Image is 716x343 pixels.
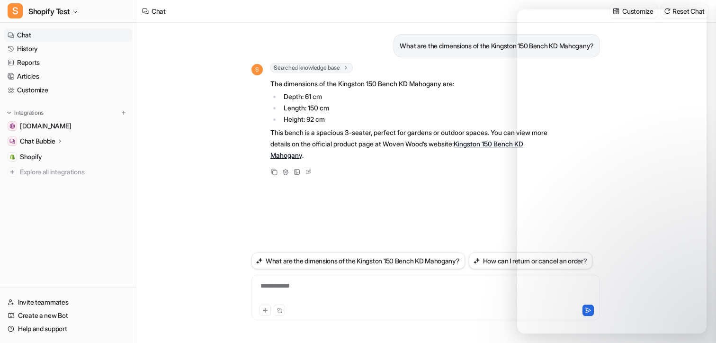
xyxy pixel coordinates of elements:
button: What are the dimensions of the Kingston 150 Bench KD Mahogany? [251,253,465,269]
span: Searched knowledge base [270,63,353,72]
span: S [251,64,263,75]
img: expand menu [6,109,12,116]
span: [DOMAIN_NAME] [20,121,71,131]
span: Shopify Test [28,5,70,18]
img: reset [664,8,671,15]
img: customize [613,8,619,15]
li: Height: 92 cm [281,114,547,125]
a: Chat [4,28,132,42]
a: Help and support [4,322,132,335]
img: explore all integrations [8,167,17,177]
a: Articles [4,70,132,83]
a: Explore all integrations [4,165,132,179]
a: Customize [4,83,132,97]
li: Length: 150 cm [281,102,547,114]
span: Explore all integrations [20,164,128,180]
a: Kingston 150 Bench KD Mahogany [270,140,523,159]
p: What are the dimensions of the Kingston 150 Bench KD Mahogany? [400,40,594,52]
p: This bench is a spacious 3-seater, perfect for gardens or outdoor spaces. You can view more detai... [270,127,547,161]
div: Chat [152,6,166,16]
button: How can I return or cancel an order? [469,253,592,269]
li: Depth: 61 cm [281,91,547,102]
a: wovenwood.co.uk[DOMAIN_NAME] [4,119,132,133]
a: Reports [4,56,132,69]
p: Integrations [14,109,44,117]
iframe: Intercom live chat [517,9,707,334]
a: ShopifyShopify [4,150,132,163]
span: Shopify [20,152,42,162]
a: Create a new Bot [4,309,132,322]
p: The dimensions of the Kingston 150 Bench KD Mahogany are: [270,78,547,90]
img: wovenwood.co.uk [9,123,15,129]
span: S [8,3,23,18]
img: Shopify [9,154,15,160]
button: Customize [610,4,657,18]
a: Invite teammates [4,296,132,309]
a: History [4,42,132,55]
button: Reset Chat [661,4,708,18]
p: Customize [622,6,653,16]
img: Chat Bubble [9,138,15,144]
p: Chat Bubble [20,136,55,146]
img: menu_add.svg [120,109,127,116]
button: Integrations [4,108,46,117]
